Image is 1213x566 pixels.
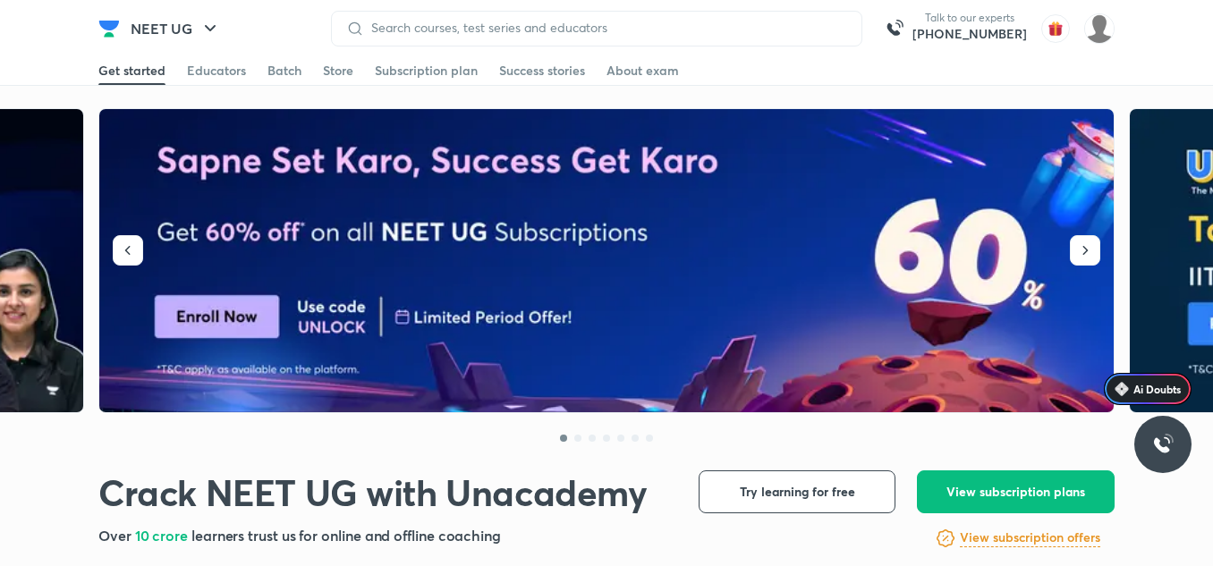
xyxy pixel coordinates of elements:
[1152,434,1174,455] img: ttu
[98,526,135,545] span: Over
[98,56,165,85] a: Get started
[187,62,246,80] div: Educators
[120,11,232,46] button: NEET UG
[606,62,679,80] div: About exam
[699,470,895,513] button: Try learning for free
[912,11,1027,25] p: Talk to our experts
[364,21,847,35] input: Search courses, test series and educators
[323,56,353,85] a: Store
[606,56,679,85] a: About exam
[375,56,478,85] a: Subscription plan
[740,483,855,501] span: Try learning for free
[960,528,1100,547] h6: View subscription offers
[1115,382,1129,396] img: Icon
[877,11,912,46] img: call-us
[98,470,648,514] h1: Crack NEET UG with Unacademy
[267,56,301,85] a: Batch
[1133,382,1181,396] span: Ai Doubts
[499,56,585,85] a: Success stories
[191,526,501,545] span: learners trust us for online and offline coaching
[323,62,353,80] div: Store
[1084,13,1115,44] img: Mahi Singh
[960,528,1100,549] a: View subscription offers
[98,62,165,80] div: Get started
[1041,14,1070,43] img: avatar
[1104,373,1192,405] a: Ai Doubts
[135,526,191,545] span: 10 crore
[98,18,120,39] img: Company Logo
[187,56,246,85] a: Educators
[946,483,1085,501] span: View subscription plans
[912,25,1027,43] a: [PHONE_NUMBER]
[375,62,478,80] div: Subscription plan
[267,62,301,80] div: Batch
[917,470,1115,513] button: View subscription plans
[499,62,585,80] div: Success stories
